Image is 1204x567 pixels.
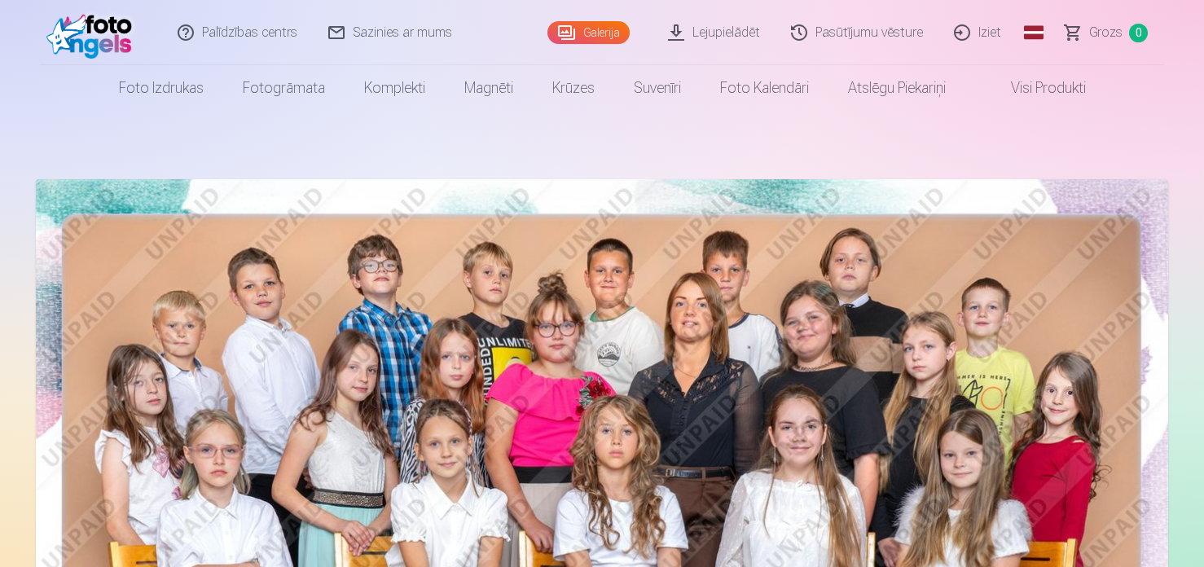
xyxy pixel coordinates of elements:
a: Atslēgu piekariņi [828,65,965,111]
a: Foto izdrukas [99,65,223,111]
a: Krūzes [533,65,614,111]
a: Galerija [547,21,630,44]
img: /fa1 [46,7,140,59]
a: Visi produkti [965,65,1105,111]
a: Magnēti [445,65,533,111]
a: Suvenīri [614,65,701,111]
span: 0 [1129,24,1148,42]
a: Komplekti [345,65,445,111]
a: Foto kalendāri [701,65,828,111]
a: Fotogrāmata [223,65,345,111]
span: Grozs [1089,23,1123,42]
